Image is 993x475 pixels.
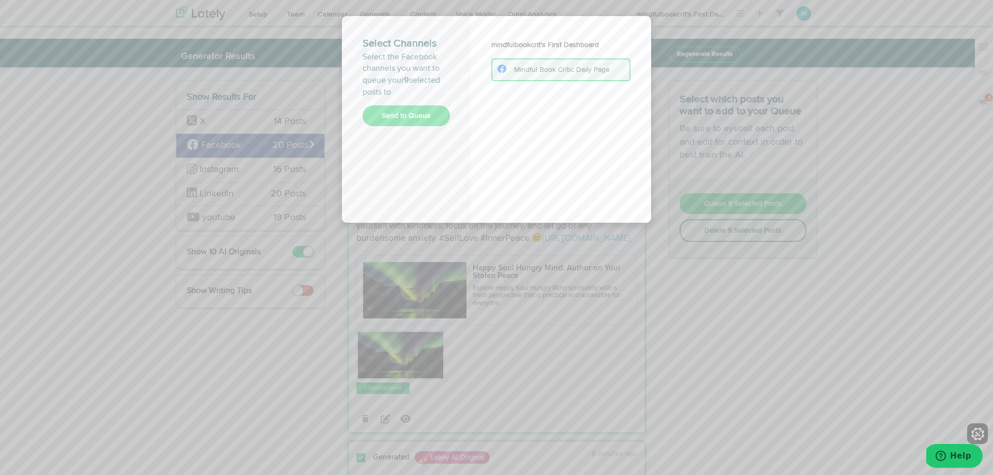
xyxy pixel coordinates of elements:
[363,105,450,126] button: Send to Queue
[926,444,983,470] iframe: Opens a widget where you can find more information
[514,66,610,73] span: Mindful Book Critic Daily Page
[363,52,450,99] p: Select the Facebook channels you want to queue your selected posts to
[491,37,630,53] h3: mindfulbookcrit's First Dashboard
[404,76,409,85] b: 9
[363,38,437,49] span: Select Channels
